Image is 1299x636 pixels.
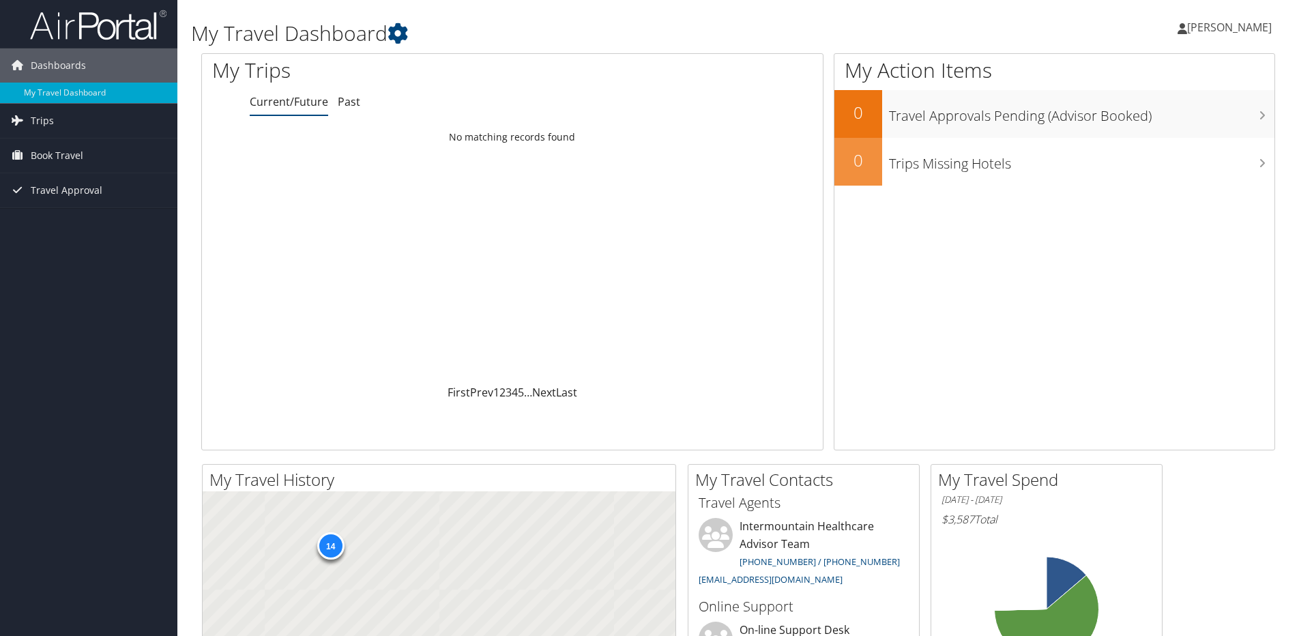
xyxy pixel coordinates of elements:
a: 3 [506,385,512,400]
h2: My Travel Contacts [695,468,919,491]
a: 0Travel Approvals Pending (Advisor Booked) [834,90,1274,138]
img: airportal-logo.png [30,9,166,41]
h6: Total [942,512,1152,527]
a: 2 [499,385,506,400]
span: … [524,385,532,400]
h3: Online Support [699,597,909,616]
span: $3,587 [942,512,974,527]
a: [PHONE_NUMBER] / [PHONE_NUMBER] [740,555,900,568]
li: Intermountain Healthcare Advisor Team [692,518,916,591]
h2: My Travel History [209,468,675,491]
h3: Travel Approvals Pending (Advisor Booked) [889,100,1274,126]
a: Next [532,385,556,400]
a: 4 [512,385,518,400]
a: [PERSON_NAME] [1178,7,1285,48]
a: First [448,385,470,400]
span: Travel Approval [31,173,102,207]
span: [PERSON_NAME] [1187,20,1272,35]
h3: Travel Agents [699,493,909,512]
h1: My Action Items [834,56,1274,85]
span: Trips [31,104,54,138]
span: Dashboards [31,48,86,83]
a: 1 [493,385,499,400]
h3: Trips Missing Hotels [889,147,1274,173]
a: 0Trips Missing Hotels [834,138,1274,186]
a: 5 [518,385,524,400]
h6: [DATE] - [DATE] [942,493,1152,506]
a: Current/Future [250,94,328,109]
div: 14 [317,532,344,560]
a: Prev [470,385,493,400]
a: [EMAIL_ADDRESS][DOMAIN_NAME] [699,573,843,586]
h2: My Travel Spend [938,468,1162,491]
h2: 0 [834,101,882,124]
span: Book Travel [31,139,83,173]
a: Past [338,94,360,109]
h1: My Trips [212,56,554,85]
td: No matching records found [202,125,823,149]
a: Last [556,385,577,400]
h1: My Travel Dashboard [191,19,920,48]
h2: 0 [834,149,882,172]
